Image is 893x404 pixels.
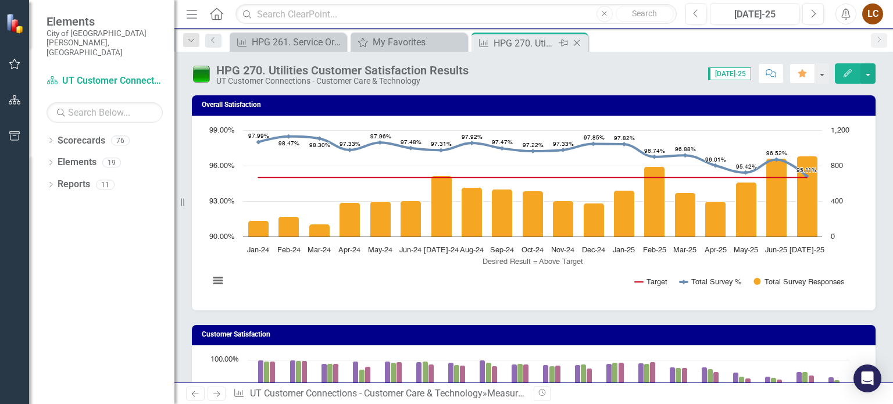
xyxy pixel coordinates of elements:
[736,164,757,170] text: 95.42%
[247,246,269,254] text: Jan-24
[192,65,210,83] img: On Target
[277,246,301,254] text: Feb-24
[553,201,574,237] path: Nov-24, 404. Total Survey Responses.
[431,176,452,237] path: Jul-24, 687. Total Survey Responses.
[853,364,881,392] div: Open Intercom Messenger
[317,136,322,141] path: Mar-24, 98.29971737. Total Survey %.
[203,124,855,299] svg: Interactive chart
[500,146,505,151] path: Sep-24, 97.46845494. Total Survey %.
[58,178,90,191] a: Reports
[248,221,269,237] path: Jan-24, 181. Total Survey Responses.
[47,102,163,123] input: Search Below...
[248,133,269,139] text: 97.99%
[233,387,525,401] div: » »
[47,74,163,88] a: UT Customer Connections - Customer Care & Technology
[713,163,718,168] path: Apr-25, 96.01265823. Total Survey %.
[278,141,299,146] text: 98.47%
[643,246,666,254] text: Feb-25
[460,246,484,254] text: Aug-24
[210,273,226,289] button: View chart menu, Chart
[584,135,605,141] text: 97.85%
[309,142,330,148] text: 98.30%
[47,28,163,57] small: City of [GEOGRAPHIC_DATA][PERSON_NAME], [GEOGRAPHIC_DATA]
[353,35,464,49] a: My Favorites
[209,198,234,205] text: 93.00%
[673,246,696,254] text: Mar-25
[831,198,843,205] text: 400
[494,36,556,51] div: HPG 270. Utilities Customer Satisfaction Results
[551,246,574,254] text: Nov-24
[235,4,676,24] input: Search ClearPoint...
[710,3,799,24] button: [DATE]-25
[470,141,474,145] path: Aug-24, 97.91559529. Total Survey %.
[553,141,574,147] text: 97.33%
[708,67,751,80] span: [DATE]-25
[652,155,657,159] path: Feb-25, 96.7439115. Total Survey %.
[209,162,234,170] text: 96.00%
[401,140,422,145] text: 97.48%
[309,224,330,237] path: Mar-24, 140. Total Survey Responses.
[705,157,726,163] text: 96.01%
[256,176,809,180] g: Target, series 1 of 3. Line with 19 data points. Y axis, values.
[683,153,688,158] path: Mar-25, 96.875. Total Survey %.
[766,159,787,237] path: Jun-25, 880. Total Survey Responses.
[348,148,352,152] path: Apr-24, 97.33157418. Total Survey %.
[462,188,483,237] path: Aug-24, 554. Total Survey Responses.
[370,134,391,140] text: 97.96%
[523,191,544,237] path: Oct-24, 513. Total Survey Responses.
[340,141,360,147] text: 97.33%
[278,217,299,237] path: Feb-24, 229. Total Survey Responses.
[431,141,452,147] text: 97.31%
[401,201,422,237] path: Jun-24, 404. Total Survey Responses.
[209,233,234,241] text: 90.00%
[248,156,818,237] g: Total Survey Responses, series 3 of 3. Bar series with 19 bars. Y axis, values.
[765,246,787,254] text: Jun-25
[209,127,234,134] text: 99.00%
[521,246,544,254] text: Oct-24
[734,246,758,254] text: May-25
[308,246,331,254] text: Mar-24
[831,127,849,134] text: 1,200
[216,77,469,85] div: UT Customer Connections - Customer Care & Technology
[635,277,667,286] button: Show Target
[202,331,870,338] h3: Customer Satisfaction
[831,162,843,170] text: 800
[714,8,795,22] div: [DATE]-25
[462,134,483,140] text: 97.92%
[203,124,864,299] div: Chart. Highcharts interactive chart.
[233,35,343,49] a: HPG 261. Service Orders Created by Customer Care for Utilities
[378,140,383,145] path: May-24, 97.96070515. Total Survey %.
[424,246,459,254] text: [DATE]-24
[523,142,544,148] text: 97.22%
[831,233,835,241] text: 0
[616,6,674,22] button: Search
[210,353,239,364] text: 100.00%
[644,148,665,154] text: 96.74%
[584,203,605,237] path: Dec-24, 374. Total Survey Responses.
[373,35,464,49] div: My Favorites
[250,388,483,399] a: UT Customer Connections - Customer Care & Technology
[644,167,665,237] path: Feb-25, 789. Total Survey Responses.
[591,142,596,146] path: Dec-24, 97.84665254. Total Survey %.
[531,149,535,153] path: Oct-24, 97.22459197. Total Survey %.
[58,156,97,169] a: Elements
[675,193,696,237] path: Mar-25, 496. Total Survey Responses.
[862,3,883,24] button: LC
[561,148,566,152] path: Nov-24, 97.33036449. Total Survey %.
[680,277,741,286] button: Show Total Survey %
[58,134,105,148] a: Scorecards
[370,202,391,237] path: May-24, 400. Total Survey Responses.
[399,246,422,254] text: Jun-24
[622,142,627,146] path: Jan-25, 97.8155161. Total Survey %.
[487,388,527,399] a: Measures
[492,190,513,237] path: Sep-24, 533. Total Survey Responses.
[736,183,757,237] path: May-25, 614. Total Survey Responses.
[790,246,824,254] text: [DATE]-25
[490,246,514,254] text: Sep-24
[338,246,360,254] text: Apr-24
[613,246,635,254] text: Jan-25
[796,167,817,173] text: 95.11%
[483,258,583,266] text: Desired Result = Above Target
[256,140,261,145] path: Jan-24, 97.99490524. Total Survey %.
